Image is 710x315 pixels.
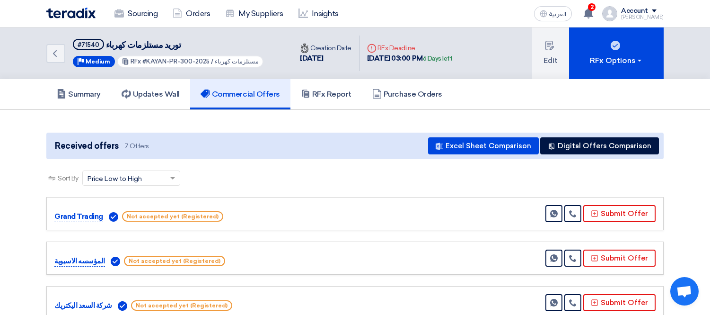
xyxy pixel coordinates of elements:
[124,256,225,266] span: Not accepted yet (Registered)
[590,55,643,66] div: RFx Options
[142,58,259,65] span: #KAYAN-PR-300-2025 / مستلزمات كهرباء
[602,6,617,21] img: profile_test.png
[55,140,119,153] span: Received offers
[57,90,101,99] h5: Summary
[670,277,699,306] div: Open chat
[165,3,218,24] a: Orders
[78,42,99,48] div: #71540
[423,54,453,63] div: 6 Days left
[88,174,142,184] span: Price Low to High
[583,250,656,267] button: Submit Offer
[621,15,664,20] div: [PERSON_NAME]
[534,6,572,21] button: العربية
[131,58,141,65] span: RFx
[54,211,103,223] p: Grand Trading
[73,39,263,51] h5: توريد مستلزمات كهرباء
[54,300,112,312] p: شركة السعد اليكتريك
[111,79,190,109] a: Updates Wall
[583,205,656,222] button: Submit Offer
[569,27,664,79] button: RFx Options
[122,211,223,222] span: Not accepted yet (Registered)
[362,79,453,109] a: Purchase Orders
[532,27,569,79] button: Edit
[86,58,110,65] span: Medium
[300,43,351,53] div: Creation Date
[583,294,656,311] button: Submit Offer
[118,301,127,311] img: Verified Account
[428,137,539,154] button: Excel Sheet Comparison
[109,212,118,222] img: Verified Account
[549,11,566,18] span: العربية
[46,79,111,109] a: Summary
[301,90,351,99] h5: RFx Report
[190,79,290,109] a: Commercial Offers
[106,40,181,50] span: توريد مستلزمات كهرباء
[367,43,453,53] div: RFx Deadline
[124,142,149,151] span: 7 Offers
[54,256,105,267] p: المؤسسه الاسيوية
[218,3,290,24] a: My Suppliers
[367,53,453,64] div: [DATE] 03:00 PM
[588,3,596,11] span: 2
[46,8,96,18] img: Teradix logo
[107,3,165,24] a: Sourcing
[201,90,280,99] h5: Commercial Offers
[290,79,362,109] a: RFx Report
[300,53,351,64] div: [DATE]
[291,3,346,24] a: Insights
[58,173,79,183] span: Sort By
[122,90,180,99] h5: Updates Wall
[621,7,648,15] div: Account
[540,137,659,154] button: Digital Offers Comparison
[131,300,232,311] span: Not accepted yet (Registered)
[111,257,120,266] img: Verified Account
[372,90,442,99] h5: Purchase Orders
